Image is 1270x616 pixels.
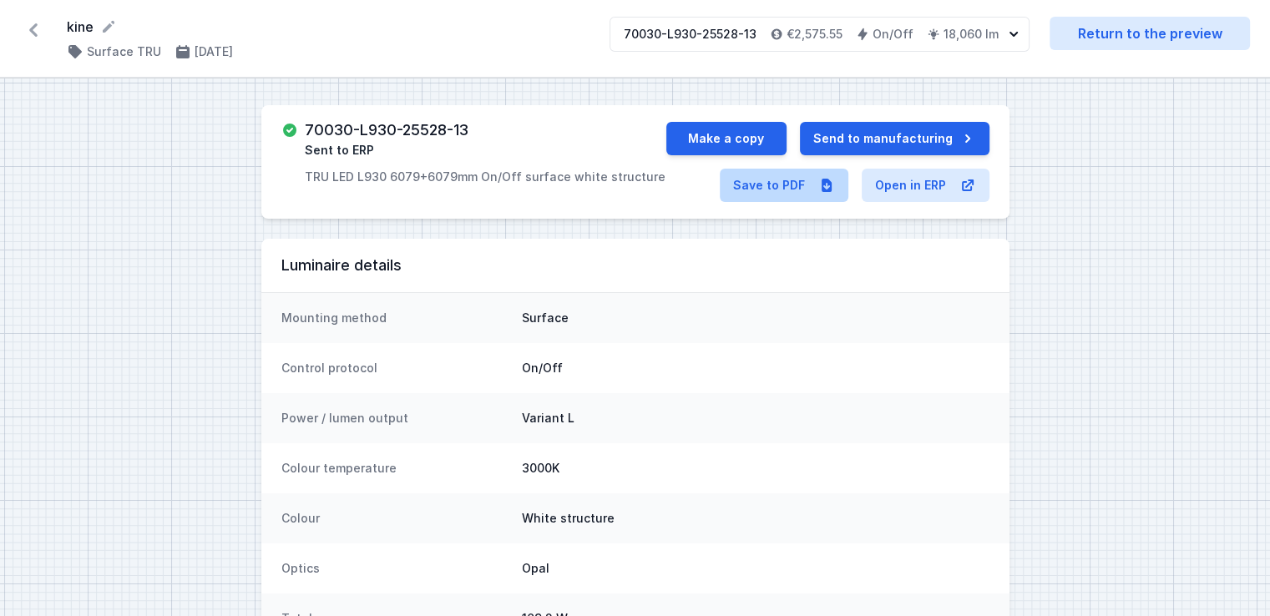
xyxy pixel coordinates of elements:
dd: White structure [522,510,989,527]
h4: Surface TRU [87,43,161,60]
dt: Optics [281,560,509,577]
dd: Opal [522,560,989,577]
a: Save to PDF [720,169,848,202]
p: TRU LED L930 6079+6079mm On/Off surface white structure [305,169,665,185]
button: Send to manufacturing [800,122,989,155]
a: Return to the preview [1050,17,1250,50]
h4: €2,575.55 [787,26,842,43]
dt: Power / lumen output [281,410,509,427]
a: Open in ERP [862,169,989,202]
h3: 70030-L930-25528-13 [305,122,468,139]
dt: Mounting method [281,310,509,326]
dt: Colour temperature [281,460,509,477]
button: Rename project [100,18,117,35]
h3: Luminaire details [281,255,989,275]
h4: [DATE] [195,43,233,60]
dt: Control protocol [281,360,509,376]
dd: On/Off [522,360,989,376]
dd: Variant L [522,410,989,427]
dt: Colour [281,510,509,527]
button: Make a copy [666,122,787,155]
form: kine [67,17,589,37]
dd: Surface [522,310,989,326]
h4: 18,060 lm [944,26,999,43]
div: 70030-L930-25528-13 [624,26,756,43]
h4: On/Off [873,26,913,43]
span: Sent to ERP [305,142,374,159]
button: 70030-L930-25528-13€2,575.55On/Off18,060 lm [610,17,1030,52]
dd: 3000K [522,460,989,477]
